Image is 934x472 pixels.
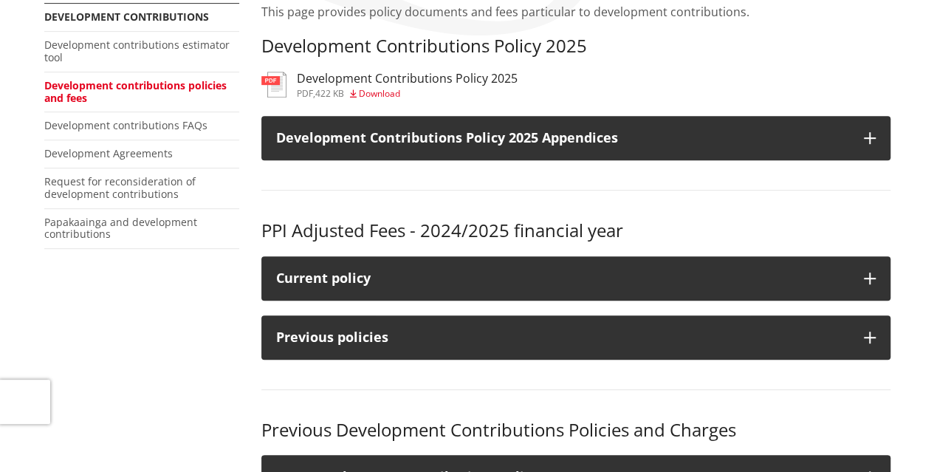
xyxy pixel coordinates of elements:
button: Current policy [261,256,890,301]
h3: Previous Development Contributions Policies and Charges [261,420,890,441]
a: Development contributions estimator tool [44,38,230,64]
h3: Development Contributions Policy 2025 [261,35,890,57]
h3: Development Contributions Policy 2025 [297,72,518,86]
a: Papakaainga and development contributions [44,215,197,242]
span: pdf [297,87,313,100]
a: Development contributions [44,10,209,24]
div: , [297,89,518,98]
button: Development Contributions Policy 2025 Appendices [261,116,890,160]
div: Current policy [276,271,849,286]
img: document-pdf.svg [261,72,286,98]
div: Previous policies [276,330,849,345]
span: 422 KB [315,87,344,100]
h3: Development Contributions Policy 2025 Appendices [276,131,849,146]
span: Download [359,87,400,100]
a: Request for reconsideration of development contributions [44,174,196,201]
a: Development Contributions Policy 2025 pdf,422 KB Download [261,72,518,98]
button: Previous policies [261,315,890,360]
h3: PPI Adjusted Fees - 2024/2025 financial year [261,220,890,242]
iframe: Messenger Launcher [866,410,919,463]
p: This page provides policy documents and fees particular to development contributions. [261,3,890,21]
a: Development contributions FAQs [44,118,207,132]
a: Development contributions policies and fees [44,78,227,105]
a: Development Agreements [44,146,173,160]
